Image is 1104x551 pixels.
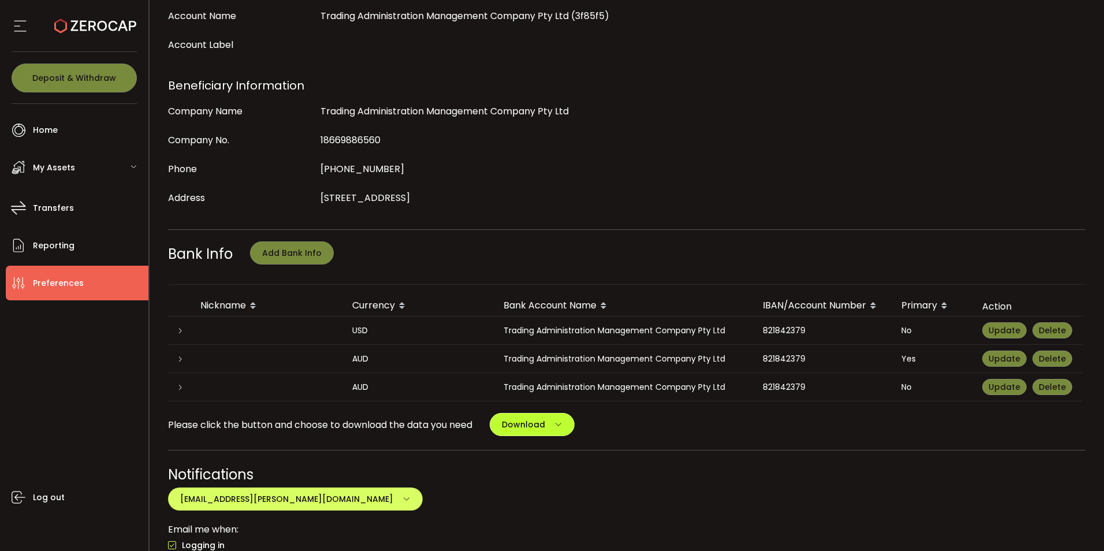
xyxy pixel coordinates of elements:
[32,74,116,82] span: Deposit & Withdraw
[343,352,494,366] div: AUD
[320,133,381,147] span: 18669886560
[168,187,315,210] div: Address
[33,122,58,139] span: Home
[168,487,423,511] button: [EMAIL_ADDRESS][PERSON_NAME][DOMAIN_NAME]
[191,296,343,316] div: Nickname
[754,352,892,366] div: 821842379
[168,158,315,181] div: Phone
[320,191,410,204] span: [STREET_ADDRESS]
[168,464,1086,485] div: Notifications
[168,244,233,263] span: Bank Info
[168,418,472,432] span: Please click the button and choose to download the data you need
[754,324,892,337] div: 821842379
[250,241,334,265] button: Add Bank Info
[490,413,575,436] button: Download
[320,9,609,23] span: Trading Administration Management Company Pty Ltd (3f85f5)
[168,100,315,123] div: Company Name
[320,105,569,118] span: Trading Administration Management Company Pty Ltd
[494,381,754,394] div: Trading Administration Management Company Pty Ltd
[33,237,74,254] span: Reporting
[12,64,137,92] button: Deposit & Withdraw
[168,522,1086,537] div: Email me when:
[33,200,74,217] span: Transfers
[754,296,892,316] div: IBAN/Account Number
[502,419,545,430] span: Download
[33,275,84,292] span: Preferences
[168,74,1086,97] div: Beneficiary Information
[320,162,404,176] span: [PHONE_NUMBER]
[168,33,315,57] div: Account Label
[343,296,494,316] div: Currency
[343,324,494,337] div: USD
[33,159,75,176] span: My Assets
[494,324,754,337] div: Trading Administration Management Company Pty Ltd
[845,87,1104,551] iframe: Chat Widget
[262,247,322,259] span: Add Bank Info
[754,381,892,394] div: 821842379
[176,540,225,551] span: Logging in
[180,493,393,505] span: [EMAIL_ADDRESS][PERSON_NAME][DOMAIN_NAME]
[33,489,65,506] span: Log out
[343,381,494,394] div: AUD
[494,296,754,316] div: Bank Account Name
[168,129,315,152] div: Company No.
[168,5,315,28] div: Account Name
[494,352,754,366] div: Trading Administration Management Company Pty Ltd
